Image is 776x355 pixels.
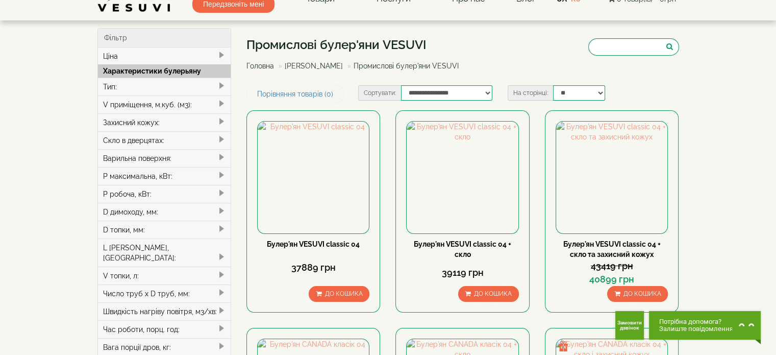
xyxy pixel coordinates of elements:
div: 43419 грн [556,259,668,273]
div: D топки, мм: [98,221,231,239]
label: Сортувати: [358,85,401,101]
div: V приміщення, м.куб. (м3): [98,96,231,113]
div: P максимальна, кВт: [98,167,231,185]
div: 39119 грн [406,266,518,279]
img: gift [558,341,568,351]
a: Булер'ян VESUVI classic 04 [267,240,360,248]
h1: Промислові булер'яни VESUVI [246,38,466,52]
div: Фільтр [98,29,231,48]
a: Порівняння товарів (0) [246,85,344,103]
div: Швидкість нагріву повітря, м3/хв: [98,302,231,320]
div: Варильна поверхня: [98,149,231,167]
div: Характеристики булерьяну [98,64,231,78]
li: Промислові булер'яни VESUVI [345,61,459,71]
div: Тип: [98,78,231,96]
img: Булер'ян VESUVI classic 04 [258,122,369,233]
img: Булер'ян VESUVI classic 04 + скло [407,122,518,233]
button: До кошика [607,286,668,302]
div: Число труб x D труб, мм: [98,285,231,302]
a: Головна [246,62,274,70]
span: Потрібна допомога? [659,318,733,325]
span: Залиште повідомлення [659,325,733,333]
div: D димоходу, мм: [98,203,231,221]
button: Get Call button [615,311,644,340]
a: Булер'ян VESUVI classic 04 + скло та захисний кожух [563,240,661,258]
div: V топки, л: [98,267,231,285]
div: Ціна [98,48,231,65]
span: Замовити дзвінок [615,320,644,330]
span: До кошика [623,290,661,297]
label: На сторінці: [508,85,553,101]
a: Булер'ян VESUVI classic 04 + скло [414,240,511,258]
button: До кошика [458,286,519,302]
img: Булер'ян VESUVI classic 04 + скло та захисний кожух [556,122,667,233]
div: 40899 грн [556,273,668,286]
span: До кошика [324,290,362,297]
div: P робоча, кВт: [98,185,231,203]
a: [PERSON_NAME] [285,62,343,70]
div: Час роботи, порц. год: [98,320,231,338]
div: L [PERSON_NAME], [GEOGRAPHIC_DATA]: [98,239,231,267]
div: Скло в дверцятах: [98,131,231,149]
div: 37889 грн [257,261,369,274]
button: Chat button [649,311,761,340]
button: До кошика [309,286,369,302]
span: До кошика [474,290,512,297]
div: Захисний кожух: [98,113,231,131]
